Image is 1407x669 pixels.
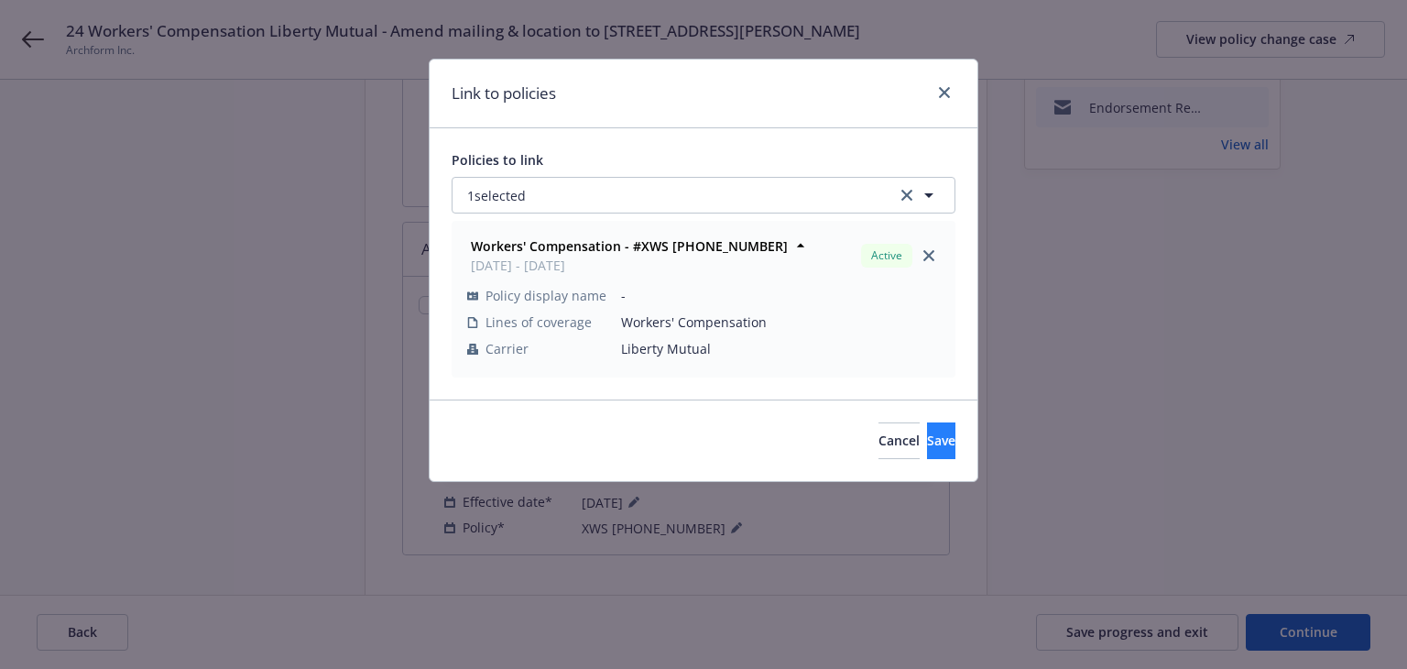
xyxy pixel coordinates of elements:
span: Liberty Mutual [621,339,940,358]
button: 1selectedclear selection [452,177,955,214]
button: Cancel [878,422,920,459]
span: [DATE] - [DATE] [471,256,788,275]
a: clear selection [896,184,918,206]
button: Save [927,422,955,459]
span: Cancel [878,432,920,449]
span: 1 selected [467,186,526,205]
strong: Workers' Compensation - #XWS [PHONE_NUMBER] [471,237,788,255]
span: Policies to link [452,151,543,169]
span: Lines of coverage [485,313,592,332]
a: close [918,245,940,267]
a: close [933,82,955,104]
h1: Link to policies [452,82,556,105]
span: Carrier [485,339,529,358]
span: Save [927,432,955,449]
span: Active [868,247,905,264]
span: Policy display name [485,286,606,305]
span: - [621,286,940,305]
span: Workers' Compensation [621,313,940,332]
